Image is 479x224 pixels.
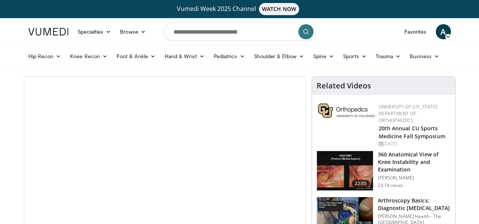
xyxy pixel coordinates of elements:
input: Search topics, interventions [164,23,315,41]
img: 355603a8-37da-49b6-856f-e00d7e9307d3.png.150x105_q85_autocrop_double_scale_upscale_version-0.2.png [318,104,375,118]
a: Vumedi Week 2025 ChannelWATCH NOW [30,3,450,15]
a: A [436,24,451,39]
a: Shoulder & Elbow [250,49,309,64]
a: Knee Recon [66,49,112,64]
a: Pediatrics [209,49,250,64]
img: VuMedi Logo [28,28,69,36]
a: Favorites [400,24,431,39]
p: 23.1K views [378,182,403,188]
a: Trauma [371,49,406,64]
div: [DATE] [379,141,449,147]
a: Specialties [73,24,116,39]
a: University of [US_STATE] Department of Orthopaedics [379,104,438,124]
a: Hip Recon [24,49,66,64]
a: 22:55 360 Anatomical View of Knee Instability and Examination [PERSON_NAME] 23.1K views [317,151,451,191]
h3: Arthroscopy Basics: Diagnostic [MEDICAL_DATA] [378,197,451,212]
span: 22:55 [352,180,370,187]
span: WATCH NOW [259,3,299,15]
a: 20th Annual CU Sports Medicine Fall Symposium [379,125,445,140]
a: Business [405,49,444,64]
h4: Related Videos [317,81,371,90]
a: Sports [339,49,371,64]
p: [PERSON_NAME] [378,175,451,181]
img: 533d6d4f-9d9f-40bd-bb73-b810ec663725.150x105_q85_crop-smart_upscale.jpg [317,151,373,190]
a: Foot & Ankle [112,49,160,64]
h3: 360 Anatomical View of Knee Instability and Examination [378,151,451,173]
a: Browse [115,24,150,39]
a: Spine [309,49,339,64]
a: Hand & Wrist [160,49,209,64]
